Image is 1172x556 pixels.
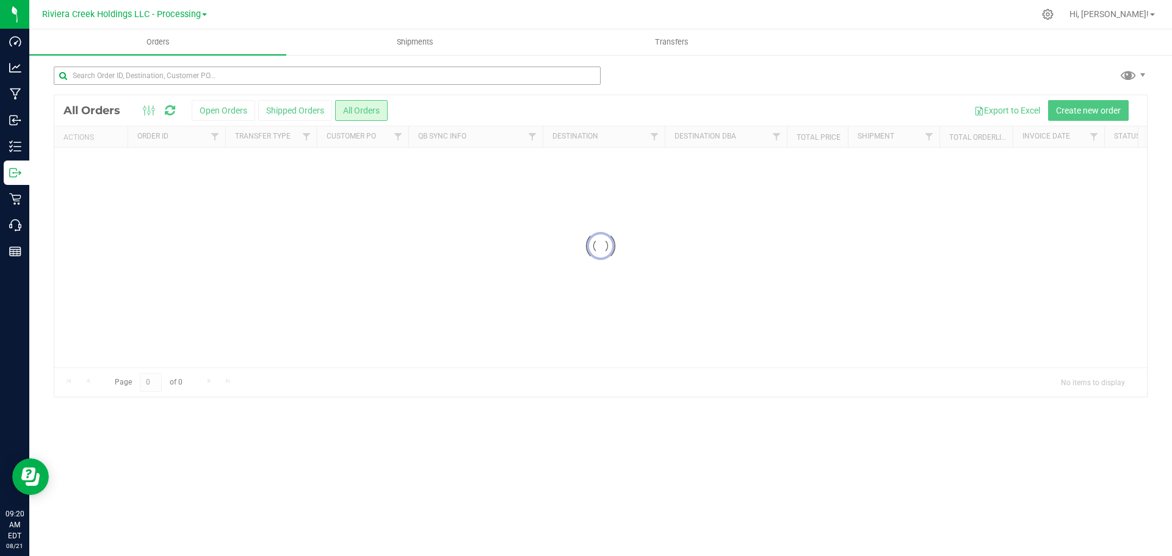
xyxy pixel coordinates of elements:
[12,458,49,495] iframe: Resource center
[42,9,201,20] span: Riviera Creek Holdings LLC - Processing
[1040,9,1055,20] div: Manage settings
[9,62,21,74] inline-svg: Analytics
[5,541,24,551] p: 08/21
[29,29,286,55] a: Orders
[9,245,21,258] inline-svg: Reports
[286,29,543,55] a: Shipments
[130,37,186,48] span: Orders
[380,37,450,48] span: Shipments
[9,140,21,153] inline-svg: Inventory
[638,37,705,48] span: Transfers
[54,67,601,85] input: Search Order ID, Destination, Customer PO...
[9,35,21,48] inline-svg: Dashboard
[9,219,21,231] inline-svg: Call Center
[9,193,21,205] inline-svg: Retail
[543,29,800,55] a: Transfers
[5,508,24,541] p: 09:20 AM EDT
[1069,9,1149,19] span: Hi, [PERSON_NAME]!
[9,167,21,179] inline-svg: Outbound
[9,88,21,100] inline-svg: Manufacturing
[9,114,21,126] inline-svg: Inbound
